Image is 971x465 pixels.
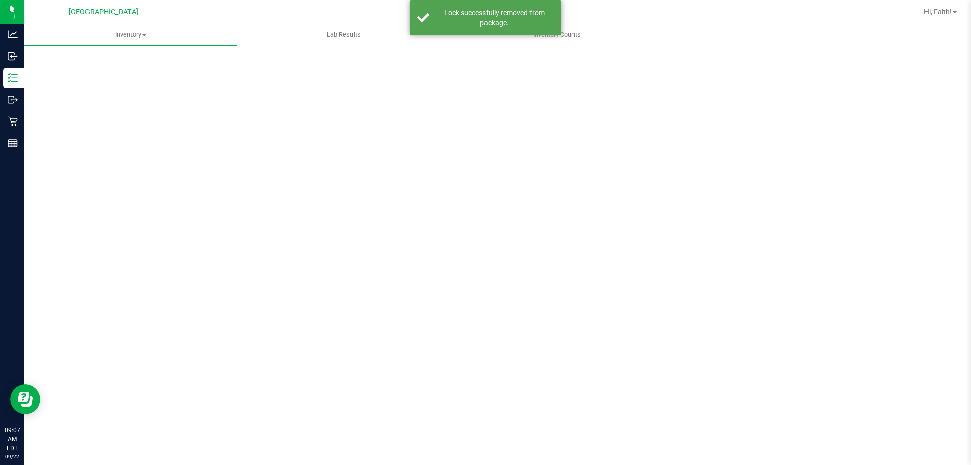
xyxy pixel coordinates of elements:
inline-svg: Reports [8,138,18,148]
p: 09/22 [5,453,20,460]
p: 09:07 AM EDT [5,426,20,453]
a: Inventory [24,24,237,46]
inline-svg: Retail [8,116,18,126]
inline-svg: Analytics [8,29,18,39]
inline-svg: Inbound [8,51,18,61]
span: Inventory [24,30,237,39]
iframe: Resource center [10,384,40,414]
span: Hi, Faith! [924,8,952,16]
span: Lab Results [313,30,374,39]
span: [GEOGRAPHIC_DATA] [69,8,138,16]
div: Lock successfully removed from package. [435,8,554,28]
inline-svg: Outbound [8,95,18,105]
a: Lab Results [237,24,450,46]
inline-svg: Inventory [8,73,18,83]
